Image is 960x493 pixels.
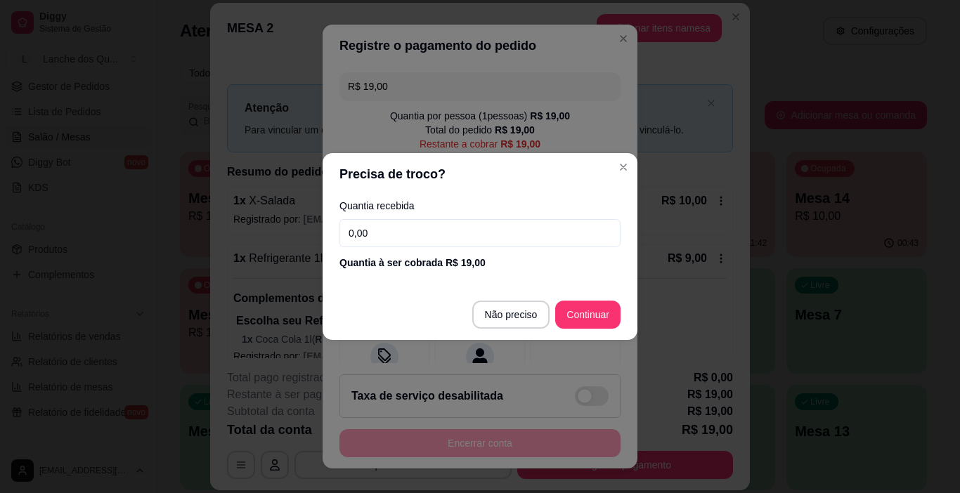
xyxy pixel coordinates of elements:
div: Quantia à ser cobrada R$ 19,00 [339,256,621,270]
button: Não preciso [472,301,550,329]
header: Precisa de troco? [323,153,637,195]
button: Close [612,156,635,178]
button: Continuar [555,301,621,329]
label: Quantia recebida [339,201,621,211]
